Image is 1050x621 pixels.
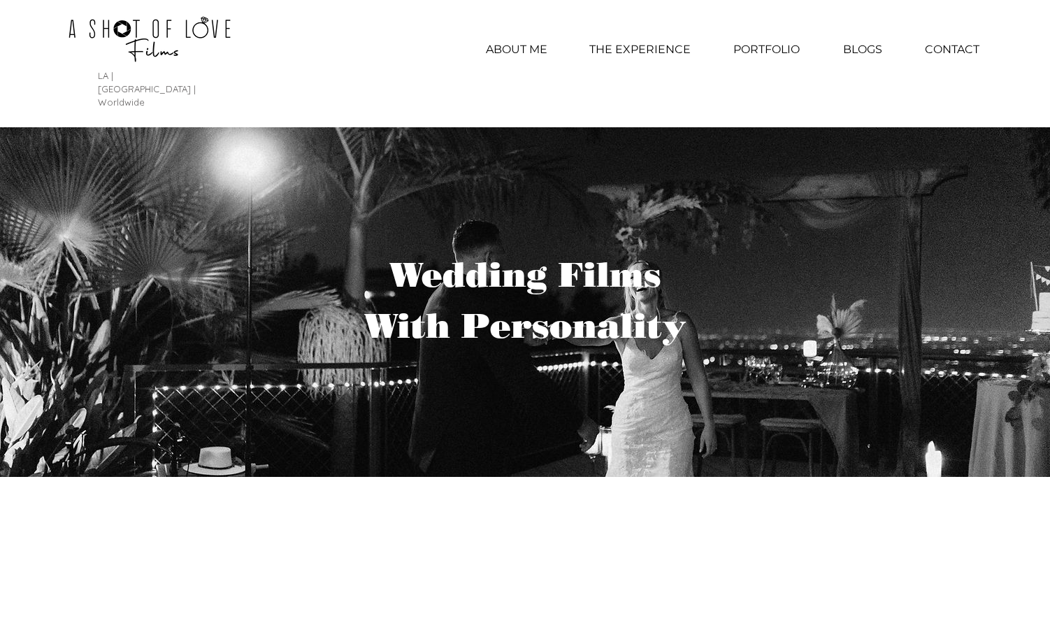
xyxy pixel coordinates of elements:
p: PORTFOLIO [726,32,807,67]
a: BLOGS [821,32,904,67]
a: CONTACT [904,32,1000,67]
div: PORTFOLIO [711,32,821,67]
p: CONTACT [918,32,986,67]
p: ABOUT ME [479,32,554,67]
nav: Site [464,32,1000,67]
a: THE EXPERIENCE [569,32,711,67]
span: LA | [GEOGRAPHIC_DATA] | Worldwide [98,70,196,108]
p: THE EXPERIENCE [582,32,698,67]
p: BLOGS [836,32,889,67]
span: Wedding Films With Personality [364,254,686,347]
a: ABOUT ME [464,32,569,67]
